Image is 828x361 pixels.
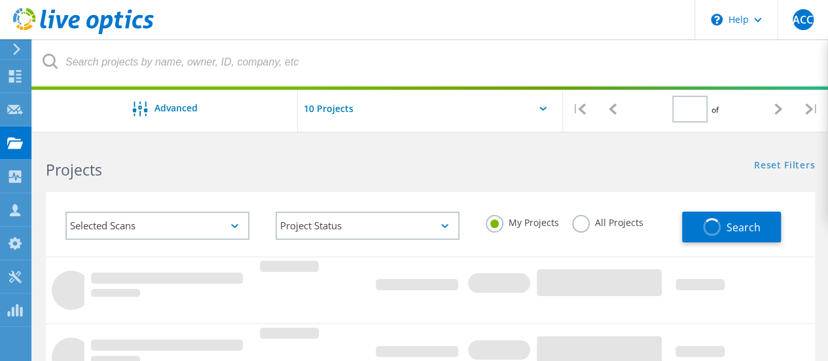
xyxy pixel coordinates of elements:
[276,212,459,240] div: Project Status
[711,14,723,26] svg: \n
[486,215,559,227] label: My Projects
[793,14,813,25] span: ACC
[65,212,249,240] div: Selected Scans
[754,161,815,172] a: Reset Filters
[711,104,718,115] span: of
[563,86,596,132] div: |
[13,28,154,37] a: Live Optics Dashboard
[726,220,760,235] span: Search
[46,159,102,180] b: Projects
[572,215,643,227] label: All Projects
[154,104,198,113] span: Advanced
[795,86,828,132] div: |
[682,212,781,242] button: Search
